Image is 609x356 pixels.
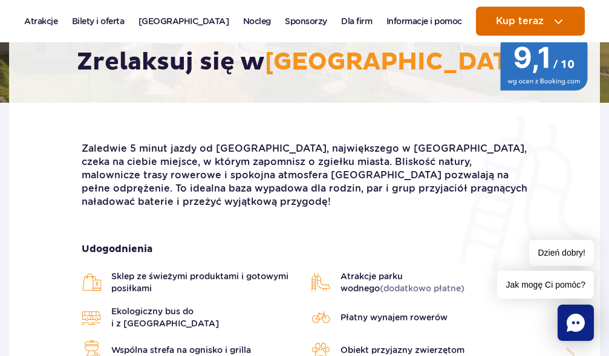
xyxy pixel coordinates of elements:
[77,47,541,77] h2: Zrelaksuj się w
[341,7,372,36] a: Dla firm
[24,7,57,36] a: Atrakcje
[529,240,594,266] span: Dzień dobry!
[72,7,125,36] a: Bilety i oferta
[340,270,528,294] span: Atrakcje parku wodnego
[497,271,594,299] span: Jak mogę Ci pomóc?
[82,142,528,209] p: Zaledwie 5 minut jazdy od [GEOGRAPHIC_DATA], największego w [GEOGRAPHIC_DATA], czeka na ciebie mi...
[265,47,533,77] span: [GEOGRAPHIC_DATA]
[340,311,448,323] span: Płatny wynajem rowerów
[558,305,594,341] div: Chat
[496,16,544,27] span: Kup teraz
[111,344,251,356] span: Wspólna strefa na ognisko i grilla
[285,7,327,36] a: Sponsorzy
[111,305,299,329] span: Ekologiczny bus do i z [GEOGRAPHIC_DATA]
[340,344,464,356] span: Obiekt przyjazny zwierzętom
[82,242,528,256] strong: Udogodnienia
[386,7,462,36] a: Informacje i pomoc
[476,7,585,36] button: Kup teraz
[243,7,271,36] a: Nocleg
[380,283,464,293] span: (dodatkowo płatne)
[138,7,229,36] a: [GEOGRAPHIC_DATA]
[500,34,588,91] img: 9,1/10 wg ocen z Booking.com
[111,270,299,294] span: Sklep ze świeżymi produktami i gotowymi posiłkami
